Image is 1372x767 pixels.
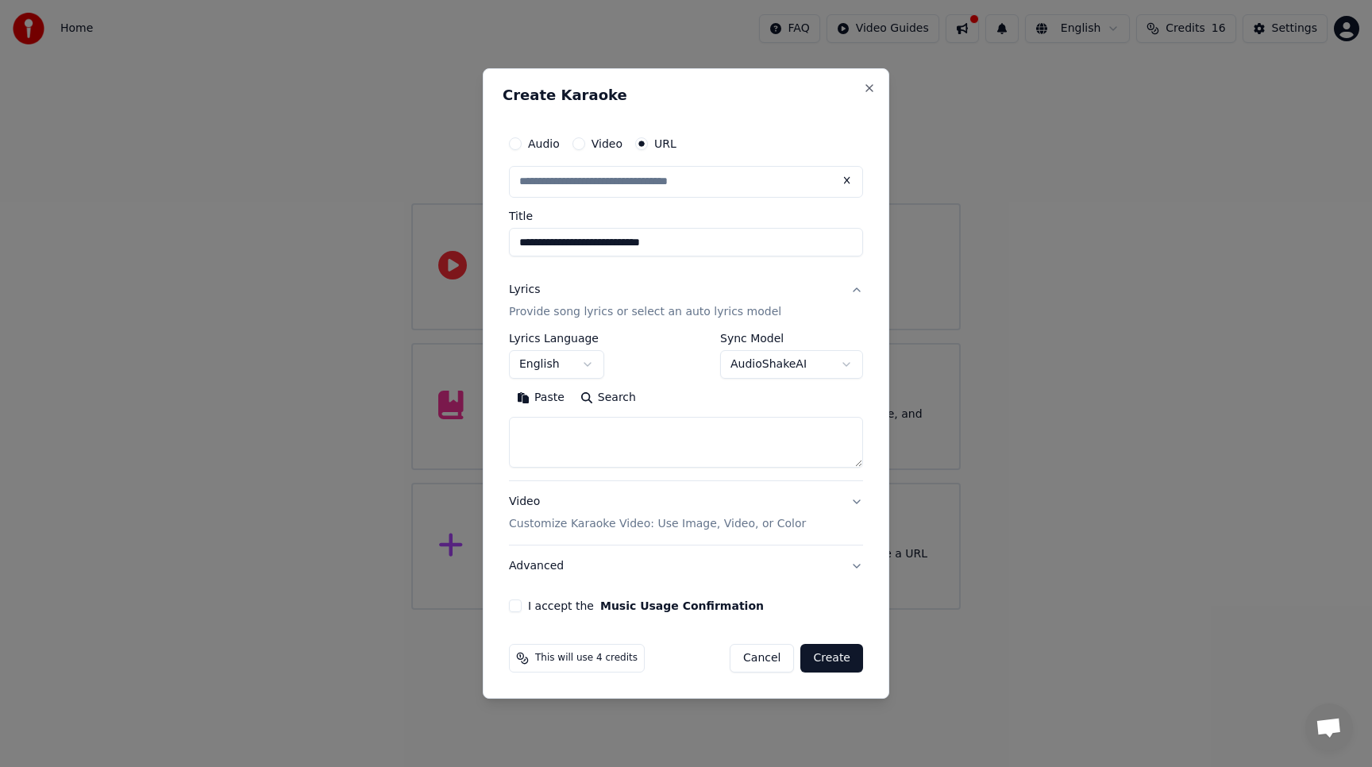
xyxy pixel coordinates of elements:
[509,333,863,480] div: LyricsProvide song lyrics or select an auto lyrics model
[509,210,863,222] label: Title
[509,545,863,587] button: Advanced
[592,138,622,149] label: Video
[509,304,781,320] p: Provide song lyrics or select an auto lyrics model
[730,644,794,673] button: Cancel
[535,652,638,665] span: This will use 4 credits
[572,385,644,410] button: Search
[528,600,764,611] label: I accept the
[509,385,572,410] button: Paste
[509,494,806,532] div: Video
[509,516,806,532] p: Customize Karaoke Video: Use Image, Video, or Color
[509,481,863,545] button: VideoCustomize Karaoke Video: Use Image, Video, or Color
[509,269,863,333] button: LyricsProvide song lyrics or select an auto lyrics model
[503,88,869,102] h2: Create Karaoke
[509,333,604,344] label: Lyrics Language
[600,600,764,611] button: I accept the
[509,282,540,298] div: Lyrics
[720,333,863,344] label: Sync Model
[800,644,863,673] button: Create
[654,138,676,149] label: URL
[528,138,560,149] label: Audio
